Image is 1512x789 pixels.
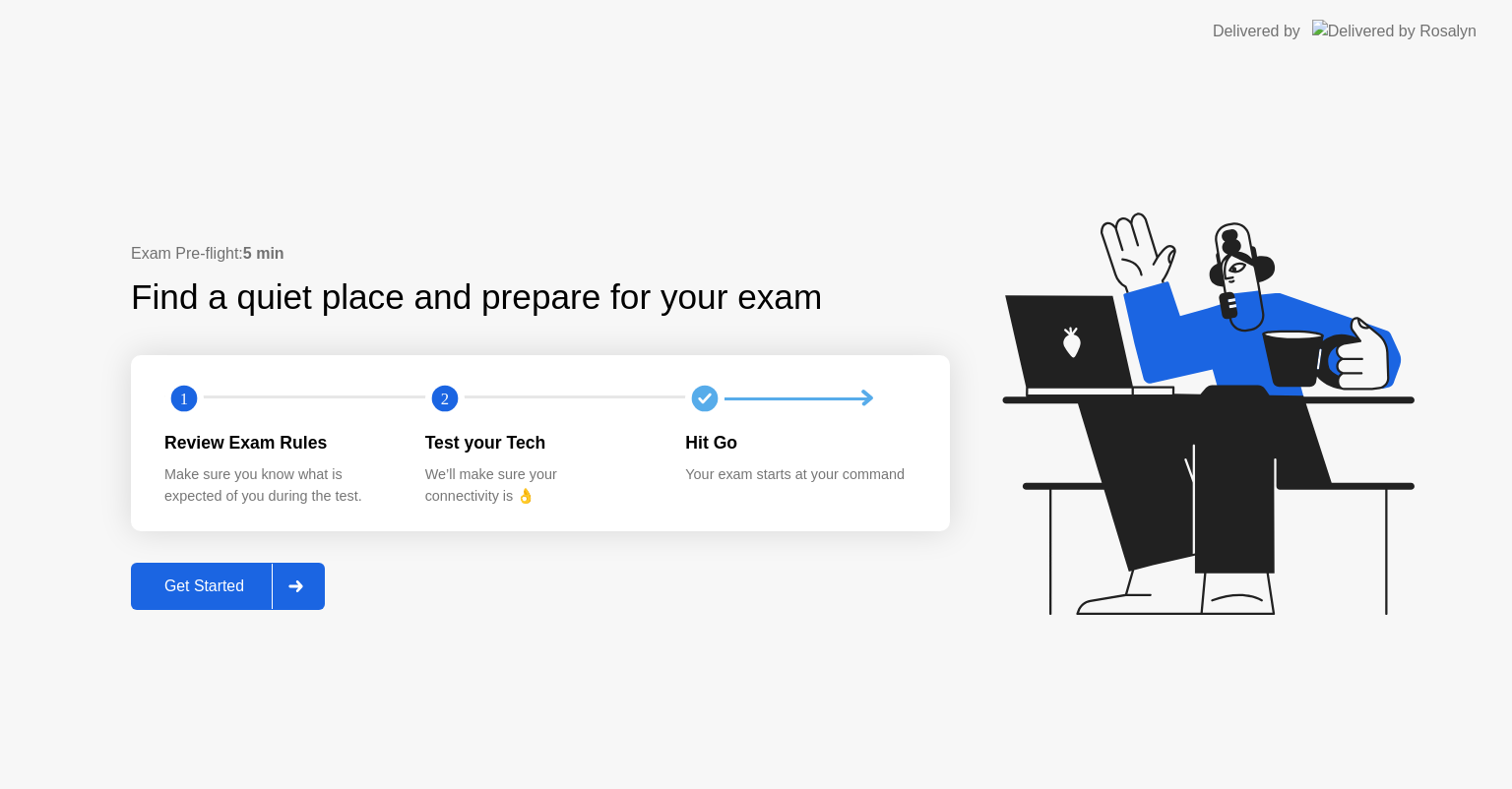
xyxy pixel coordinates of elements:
[685,430,914,455] div: Hit Go
[131,272,825,324] div: Find a quiet place and prepare for your exam
[441,390,449,408] text: 2
[131,563,325,610] button: Get Started
[131,242,950,266] div: Exam Pre-flight:
[243,245,284,262] b: 5 min
[164,430,394,455] div: Review Exam Rules
[180,390,188,408] text: 1
[164,464,394,507] div: Make sure you know what is expected of you during the test.
[1312,20,1477,42] img: Delivered by Rosalyn
[137,577,272,595] div: Get Started
[425,464,655,507] div: We’ll make sure your connectivity is 👌
[425,430,655,455] div: Test your Tech
[685,464,914,486] div: Your exam starts at your command
[1213,20,1300,43] div: Delivered by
